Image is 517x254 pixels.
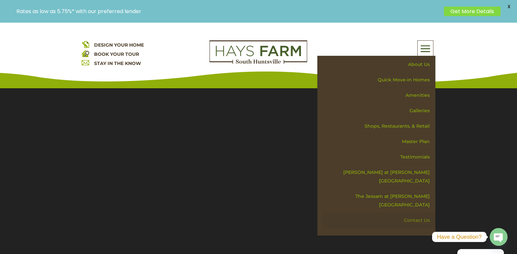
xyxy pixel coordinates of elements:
[209,59,307,65] a: hays farm homes huntsville development
[322,57,435,72] a: About Us
[322,103,435,118] a: Galleries
[322,134,435,149] a: Master Plan
[504,2,514,11] span: X
[82,40,89,48] img: design your home
[94,60,141,66] a: STAY IN THE KNOW
[322,149,435,165] a: Testimonials
[94,51,139,57] a: BOOK YOUR TOUR
[16,8,441,14] p: Rates as low as 5.75%* with our preferred lender
[209,40,307,64] img: Logo
[444,7,501,16] a: Get More Details
[322,88,435,103] a: Amenities
[82,50,89,57] img: book your home tour
[322,189,435,213] a: The Jessam at [PERSON_NAME][GEOGRAPHIC_DATA]
[322,72,435,88] a: Quick Move-in Homes
[322,165,435,189] a: [PERSON_NAME] at [PERSON_NAME][GEOGRAPHIC_DATA]
[322,213,435,228] a: Contact Us
[322,118,435,134] a: Shops, Restaurants, & Retail
[94,42,144,48] a: DESIGN YOUR HOME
